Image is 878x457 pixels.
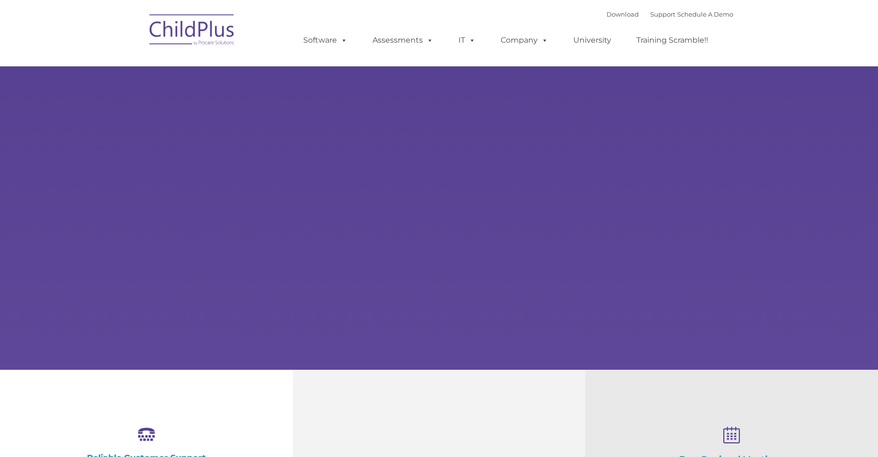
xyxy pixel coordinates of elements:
[627,31,718,50] a: Training Scramble!!
[564,31,621,50] a: University
[449,31,485,50] a: IT
[294,31,357,50] a: Software
[607,10,639,18] a: Download
[491,31,558,50] a: Company
[677,10,733,18] a: Schedule A Demo
[363,31,443,50] a: Assessments
[607,10,733,18] font: |
[145,8,240,55] img: ChildPlus by Procare Solutions
[650,10,675,18] a: Support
